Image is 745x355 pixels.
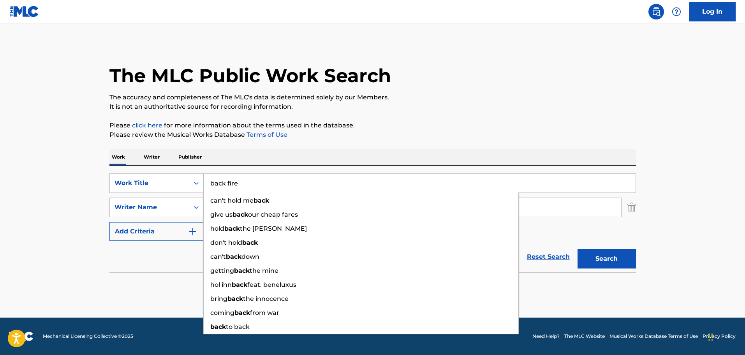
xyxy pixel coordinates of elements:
span: don't hold [210,239,242,246]
p: Please for more information about the terms used in the database. [109,121,636,130]
span: to back [226,323,250,330]
span: from war [250,309,279,316]
a: Need Help? [532,333,560,340]
a: Public Search [648,4,664,19]
span: can't hold me [210,197,254,204]
p: Publisher [176,149,204,165]
strong: back [254,197,269,204]
iframe: Chat Widget [706,318,745,355]
img: Delete Criterion [627,198,636,217]
strong: back [232,211,248,218]
img: MLC Logo [9,6,39,17]
strong: back [234,309,250,316]
p: Please review the Musical Works Database [109,130,636,140]
img: 9d2ae6d4665cec9f34b9.svg [188,227,197,236]
p: The accuracy and completeness of The MLC's data is determined solely by our Members. [109,93,636,102]
span: our cheap fares [248,211,298,218]
button: Search [578,249,636,268]
strong: back [226,253,241,260]
span: give us [210,211,232,218]
span: the innocence [243,295,289,302]
img: search [652,7,661,16]
a: Reset Search [523,248,574,265]
form: Search Form [109,173,636,272]
span: the [PERSON_NAME] [240,225,307,232]
span: down [241,253,259,260]
div: Drag [708,325,713,349]
span: can't [210,253,226,260]
span: Mechanical Licensing Collective © 2025 [43,333,133,340]
strong: back [242,239,258,246]
strong: back [210,323,226,330]
span: hol ihn [210,281,232,288]
span: hold [210,225,224,232]
strong: back [232,281,247,288]
span: bring [210,295,227,302]
a: Terms of Use [245,131,287,138]
strong: back [234,267,250,274]
a: Musical Works Database Terms of Use [609,333,698,340]
button: Add Criteria [109,222,204,241]
strong: back [227,295,243,302]
a: click here [132,122,162,129]
h1: The MLC Public Work Search [109,64,391,87]
span: the mine [250,267,278,274]
p: Writer [141,149,162,165]
span: coming [210,309,234,316]
p: It is not an authoritative source for recording information. [109,102,636,111]
a: Privacy Policy [703,333,736,340]
div: Work Title [114,178,185,188]
a: Log In [689,2,736,21]
a: The MLC Website [564,333,605,340]
img: help [672,7,681,16]
strong: back [224,225,240,232]
div: Writer Name [114,203,185,212]
div: Help [669,4,684,19]
p: Work [109,149,127,165]
span: feat. beneluxus [247,281,296,288]
span: getting [210,267,234,274]
img: logo [9,332,33,341]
